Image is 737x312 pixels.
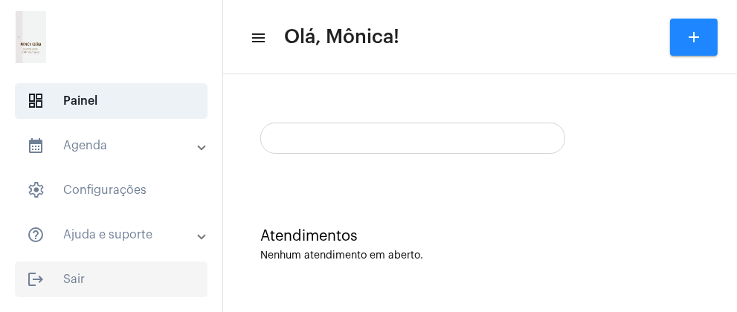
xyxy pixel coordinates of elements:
[12,7,50,67] img: 21e865a3-0c32-a0ee-b1ff-d681ccd3ac4b.png
[15,261,207,297] span: Sair
[260,250,700,261] div: Nenhum atendimento em aberto.
[284,25,399,49] span: Olá, Mônica!
[9,128,222,163] mat-expansion-panel-header: sidenav iconAgenda
[27,226,45,244] mat-icon: sidenav icon
[27,137,45,155] mat-icon: sidenav icon
[27,270,45,288] mat-icon: sidenav icon
[27,226,199,244] mat-panel-title: Ajuda e suporte
[27,181,45,199] span: sidenav icon
[250,29,265,47] mat-icon: sidenav icon
[15,83,207,119] span: Painel
[9,217,222,253] mat-expansion-panel-header: sidenav iconAjuda e suporte
[27,92,45,110] span: sidenav icon
[685,28,703,46] mat-icon: add
[27,137,199,155] mat-panel-title: Agenda
[15,172,207,208] span: Configurações
[260,228,700,244] div: Atendimentos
